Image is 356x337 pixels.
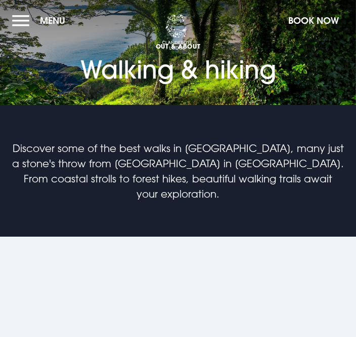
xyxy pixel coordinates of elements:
[283,10,344,31] button: Book Now
[40,15,65,26] span: Menu
[12,10,70,31] button: Menu
[12,140,344,201] p: Discover some of the best walks in [GEOGRAPHIC_DATA], many just a stone's throw from [GEOGRAPHIC_...
[80,42,276,50] span: OUT & ABOUT
[162,15,192,50] img: Clandeboye Lodge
